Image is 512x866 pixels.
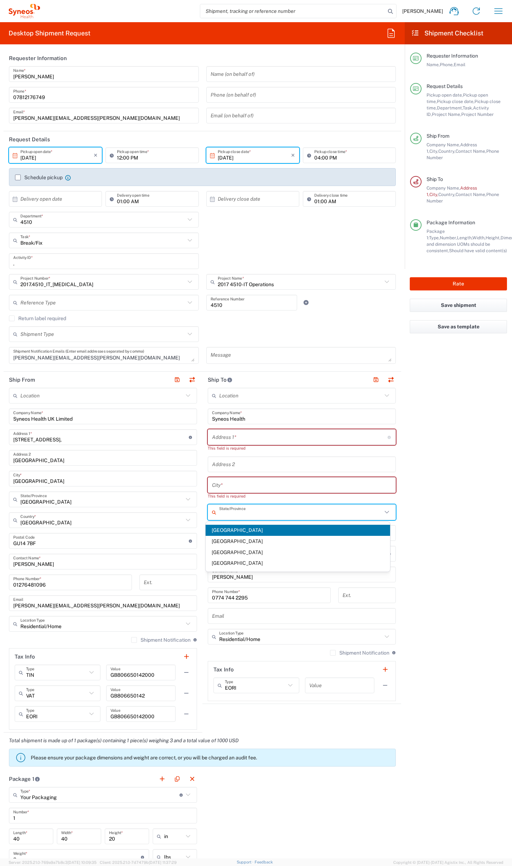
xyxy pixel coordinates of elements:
span: Server: 2025.21.0-769a9a7b8c3 [9,860,97,865]
span: Country, [438,192,456,197]
span: Length, [457,235,472,240]
span: Phone, [440,62,454,67]
h2: Ship From [9,376,35,383]
span: Package 1: [427,229,445,240]
label: Shipment Notification [131,637,191,643]
span: [DATE] 10:09:35 [68,860,97,865]
h2: Requester Information [9,55,67,62]
button: Save shipment [410,299,507,312]
span: Name, [427,62,440,67]
button: Save as template [410,320,507,333]
h2: Request Details [9,136,50,143]
label: Return label required [9,315,66,321]
span: Requester Information [427,53,478,59]
h2: Package 1 [9,776,40,783]
span: Package Information [427,220,475,225]
span: Project Name, [432,112,461,117]
label: Schedule pickup [15,175,63,180]
h2: Tax Info [213,666,234,673]
span: [GEOGRAPHIC_DATA] [206,536,390,547]
div: This field is required [208,445,396,451]
span: Number, [440,235,457,240]
span: Should have valid content(s) [449,248,507,253]
span: Department, [437,105,463,111]
i: × [94,150,98,161]
span: Contact Name, [456,192,486,197]
span: Ship From [427,133,449,139]
span: Ship To [427,176,443,182]
a: Feedback [255,860,273,864]
span: [GEOGRAPHIC_DATA] [206,525,390,536]
a: Add Reference [301,298,311,308]
span: Request Details [427,83,463,89]
span: Pickup close date, [437,99,474,104]
span: [GEOGRAPHIC_DATA] [206,547,390,558]
i: × [291,150,295,161]
h2: Desktop Shipment Request [9,29,90,38]
span: Company Name, [427,142,460,147]
em: Total shipment is made up of 1 package(s) containing 1 piece(s) weighing 3 and a total value of 1... [4,738,244,743]
span: [GEOGRAPHIC_DATA] [206,558,390,569]
span: Contact Name, [456,148,486,154]
span: Company Name, [427,185,460,191]
span: Copyright © [DATE]-[DATE] Agistix Inc., All Rights Reserved [393,859,503,866]
a: Support [237,860,255,864]
input: Shipment, tracking or reference number [200,4,385,18]
span: Height, [486,235,501,240]
button: Rate [410,277,507,290]
span: Type, [429,235,440,240]
span: Project Number [461,112,494,117]
span: Pickup open date, [427,92,463,98]
span: [PERSON_NAME] [402,8,443,14]
h2: Ship To [208,376,232,383]
label: Shipment Notification [330,650,389,656]
span: Client: 2025.21.0-7d7479b [100,860,177,865]
span: City, [429,148,438,154]
span: City, [429,192,438,197]
span: Task, [463,105,473,111]
h2: Tax Info [15,653,35,660]
span: Width, [472,235,486,240]
span: [DATE] 11:37:29 [149,860,177,865]
span: Country, [438,148,456,154]
div: This field is required [208,493,396,499]
h2: Shipment Checklist [411,29,483,38]
p: Please ensure your package dimensions and weight are correct, or you will be charged an audit fee. [31,754,393,761]
span: Email [454,62,466,67]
